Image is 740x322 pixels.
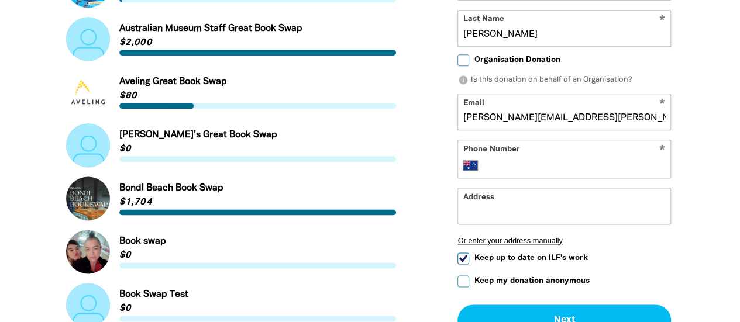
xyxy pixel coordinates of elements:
i: info [457,75,468,86]
input: Keep up to date on ILF's work [457,253,469,265]
input: Organisation Donation [457,54,469,66]
span: Keep my donation anonymous [474,275,589,286]
button: Or enter your address manually [457,237,671,245]
input: Keep my donation anonymous [457,276,469,288]
i: Required [659,146,665,157]
span: Organisation Donation [474,54,560,65]
span: Keep up to date on ILF's work [474,253,587,264]
p: Is this donation on behalf of an Organisation? [457,75,671,86]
